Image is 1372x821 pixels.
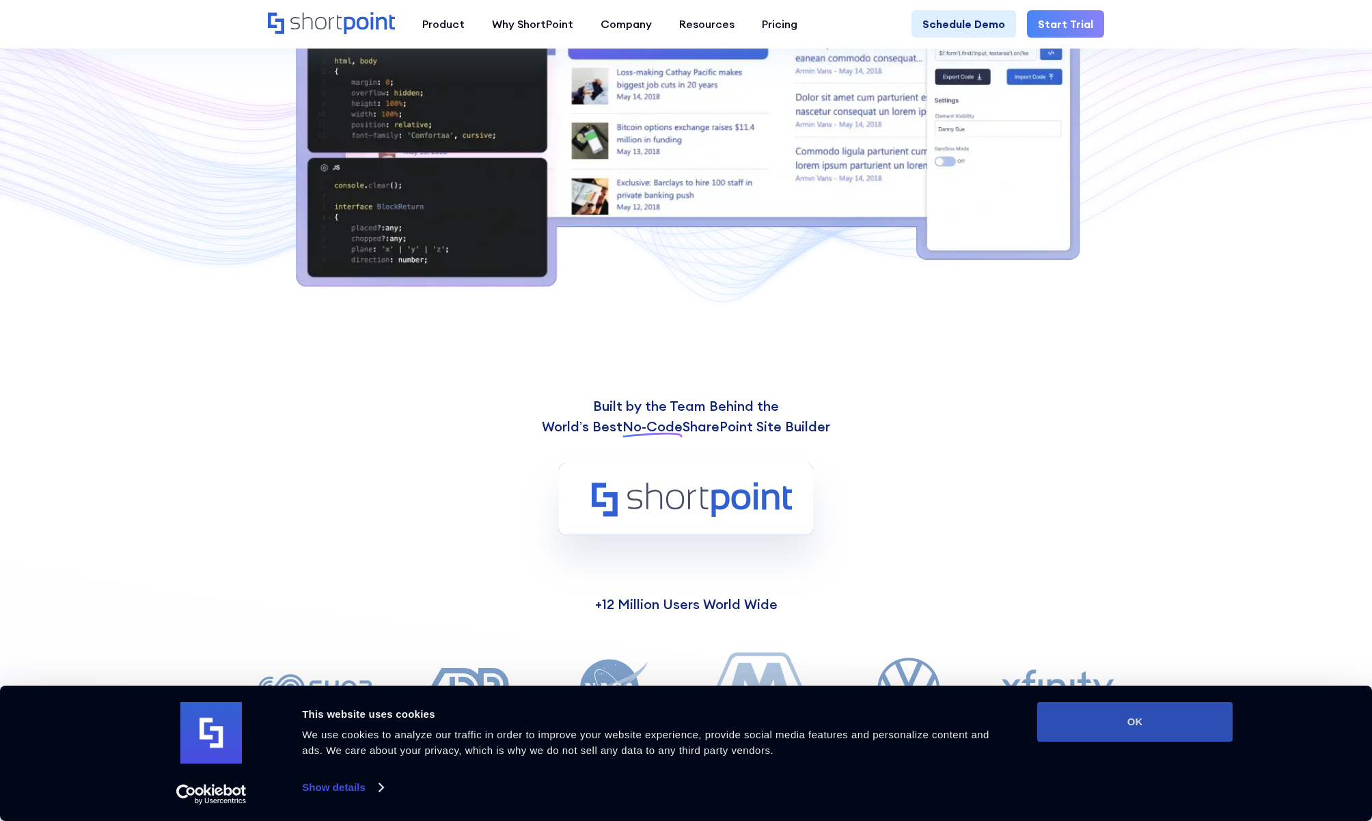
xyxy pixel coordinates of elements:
[762,16,797,32] div: Pricing
[180,702,242,764] img: logo
[402,396,970,437] p: Built by the Team Behind the World’s Best SharePoint Site Builder
[1027,10,1104,38] a: Start Trial
[601,16,652,32] div: Company
[1037,702,1233,742] button: OK
[492,16,573,32] div: Why ShortPoint
[302,729,989,756] span: We use cookies to analyze our traffic in order to improve your website experience, provide social...
[409,10,478,38] a: Product
[666,10,748,38] a: Resources
[587,10,666,38] a: Company
[302,777,383,798] a: Show details
[422,16,465,32] div: Product
[679,16,735,32] div: Resources
[748,10,811,38] a: Pricing
[622,418,683,435] span: No-Code
[268,12,395,36] a: Home
[478,10,587,38] a: Why ShortPoint
[911,10,1016,38] a: Schedule Demo
[249,594,1123,615] p: +12 Million Users World Wide
[152,784,271,805] a: Usercentrics Cookiebot - opens in a new window
[302,706,1006,723] div: This website uses cookies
